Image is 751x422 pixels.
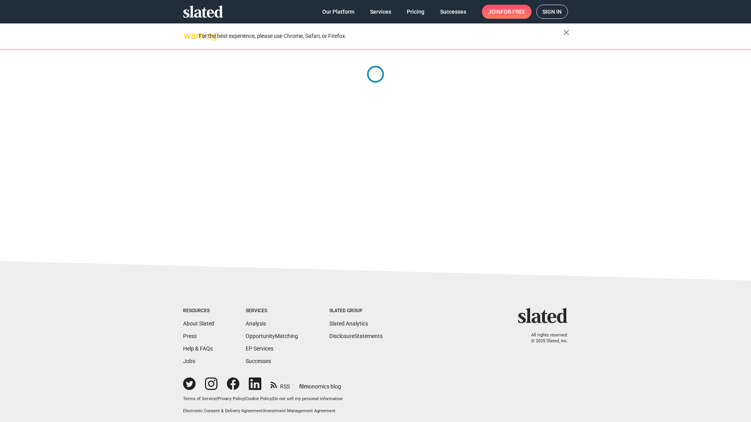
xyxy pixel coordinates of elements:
[263,408,264,413] span: |
[299,383,309,390] span: film
[501,5,525,19] span: for free
[329,320,368,327] a: Slated Analytics
[440,5,466,19] span: Successes
[536,5,568,19] a: Sign in
[246,396,272,401] a: Cookie Policy
[271,378,290,390] a: RSS
[299,377,341,390] a: filmonomics blog
[562,28,571,37] mat-icon: close
[246,320,266,327] a: Analysis
[199,31,563,41] div: For the best experience, please use Chrome, Safari, or Firefox.
[246,333,298,339] a: OpportunityMatching
[184,31,193,40] mat-icon: warning
[329,333,383,339] a: DisclosureStatements
[488,5,525,19] span: Join
[364,5,397,19] a: Services
[264,408,336,413] a: Investment Management Agreement
[183,358,195,364] a: Jobs
[216,396,217,401] span: |
[543,5,562,18] span: Sign in
[329,308,383,314] div: Slated Group
[482,5,532,19] a: Joinfor free
[183,333,197,339] a: Press
[523,333,568,344] p: All rights reserved. © 2025 Slated, Inc.
[434,5,473,19] a: Successes
[407,5,424,19] span: Pricing
[217,396,244,401] a: Privacy Policy
[183,345,213,352] a: Help & FAQs
[272,396,273,401] span: |
[316,5,361,19] a: Our Platform
[183,408,263,413] a: Electronic Consent & Delivery Agreement
[246,345,273,352] a: EP Services
[183,320,214,327] a: About Slated
[401,5,431,19] a: Pricing
[370,5,391,19] span: Services
[246,358,271,364] a: Successes
[183,308,214,314] div: Resources
[273,396,343,402] button: Do not sell my personal information
[322,5,354,19] span: Our Platform
[246,308,298,314] div: Services
[183,396,216,401] a: Terms of Service
[244,396,246,401] span: |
